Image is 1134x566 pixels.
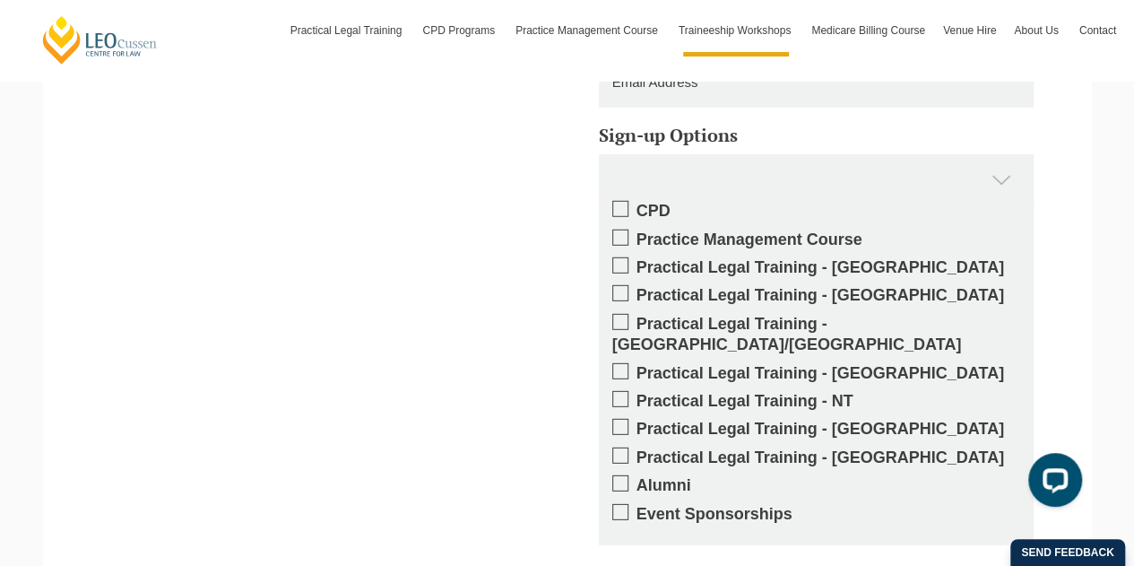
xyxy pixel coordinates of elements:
[612,201,1020,222] label: CPD
[612,314,1020,356] label: Practical Legal Training - [GEOGRAPHIC_DATA]/[GEOGRAPHIC_DATA]
[1005,4,1069,57] a: About Us
[612,504,1020,525] label: Event Sponsorships
[802,4,934,57] a: Medicare Billing Course
[506,4,670,57] a: Practice Management Course
[599,126,1034,145] h5: Sign-up Options
[612,285,1020,306] label: Practical Legal Training - [GEOGRAPHIC_DATA]
[612,230,1020,250] label: Practice Management Course
[612,363,1020,384] label: Practical Legal Training - [GEOGRAPHIC_DATA]
[413,4,506,57] a: CPD Programs
[670,4,802,57] a: Traineeship Workshops
[612,475,1020,496] label: Alumni
[934,4,1005,57] a: Venue Hire
[612,419,1020,440] label: Practical Legal Training - [GEOGRAPHIC_DATA]
[281,4,414,57] a: Practical Legal Training
[40,14,160,65] a: [PERSON_NAME] Centre for Law
[599,56,1034,108] input: Email Address
[1014,446,1089,521] iframe: LiveChat chat widget
[612,448,1020,468] label: Practical Legal Training - [GEOGRAPHIC_DATA]
[1070,4,1125,57] a: Contact
[612,391,1020,412] label: Practical Legal Training - NT
[612,257,1020,278] label: Practical Legal Training - [GEOGRAPHIC_DATA]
